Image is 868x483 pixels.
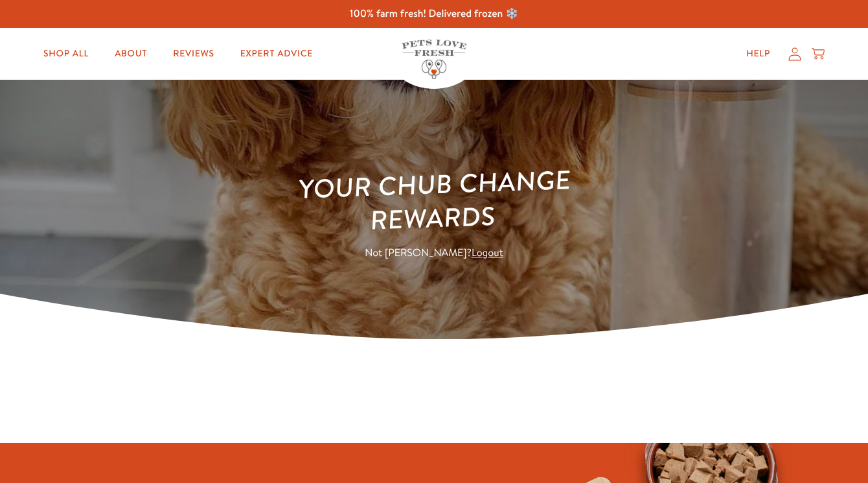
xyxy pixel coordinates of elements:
img: Pets Love Fresh [402,40,466,79]
a: About [104,41,157,67]
a: Help [736,41,781,67]
h1: Your Chub Change Rewards [246,161,622,241]
a: Shop All [33,41,99,67]
a: Expert Advice [230,41,323,67]
p: Not [PERSON_NAME]? [247,245,621,263]
a: Reviews [163,41,224,67]
a: Logout [472,246,503,261]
